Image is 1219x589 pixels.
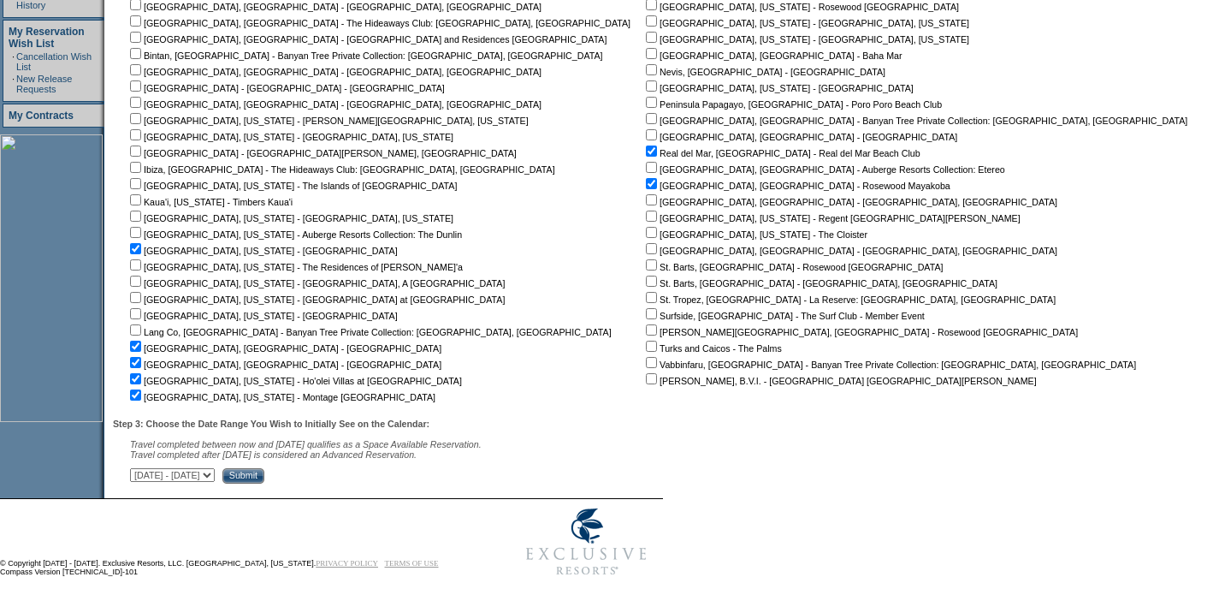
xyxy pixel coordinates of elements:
td: · [12,74,15,94]
nobr: [GEOGRAPHIC_DATA] - [GEOGRAPHIC_DATA] - [GEOGRAPHIC_DATA] [127,83,445,93]
nobr: [GEOGRAPHIC_DATA], [US_STATE] - [GEOGRAPHIC_DATA], [US_STATE] [127,132,453,142]
nobr: [GEOGRAPHIC_DATA], [US_STATE] - [GEOGRAPHIC_DATA] at [GEOGRAPHIC_DATA] [127,294,505,305]
nobr: [GEOGRAPHIC_DATA], [GEOGRAPHIC_DATA] - [GEOGRAPHIC_DATA] [127,360,441,370]
nobr: [GEOGRAPHIC_DATA], [GEOGRAPHIC_DATA] - [GEOGRAPHIC_DATA] and Residences [GEOGRAPHIC_DATA] [127,34,607,45]
nobr: [GEOGRAPHIC_DATA], [US_STATE] - [GEOGRAPHIC_DATA] [127,246,398,256]
nobr: [GEOGRAPHIC_DATA], [US_STATE] - The Cloister [642,229,867,240]
nobr: Lang Co, [GEOGRAPHIC_DATA] - Banyan Tree Private Collection: [GEOGRAPHIC_DATA], [GEOGRAPHIC_DATA] [127,327,612,337]
nobr: St. Barts, [GEOGRAPHIC_DATA] - [GEOGRAPHIC_DATA], [GEOGRAPHIC_DATA] [642,278,997,289]
nobr: [GEOGRAPHIC_DATA], [GEOGRAPHIC_DATA] - [GEOGRAPHIC_DATA], [GEOGRAPHIC_DATA] [127,2,541,12]
nobr: Bintan, [GEOGRAPHIC_DATA] - Banyan Tree Private Collection: [GEOGRAPHIC_DATA], [GEOGRAPHIC_DATA] [127,51,603,61]
img: Exclusive Resorts [510,499,663,585]
a: TERMS OF USE [385,559,439,568]
nobr: Travel completed after [DATE] is considered an Advanced Reservation. [130,449,417,460]
nobr: [GEOGRAPHIC_DATA], [GEOGRAPHIC_DATA] - Rosewood Mayakoba [642,181,950,191]
span: Travel completed between now and [DATE] qualifies as a Space Available Reservation. [130,439,482,449]
nobr: [GEOGRAPHIC_DATA], [US_STATE] - Auberge Resorts Collection: The Dunlin [127,229,462,240]
b: Step 3: Choose the Date Range You Wish to Initially See on the Calendar: [113,419,429,429]
nobr: Turks and Caicos - The Palms [642,343,782,354]
nobr: [GEOGRAPHIC_DATA], [GEOGRAPHIC_DATA] - The Hideaways Club: [GEOGRAPHIC_DATA], [GEOGRAPHIC_DATA] [127,18,630,28]
nobr: [GEOGRAPHIC_DATA], [GEOGRAPHIC_DATA] - [GEOGRAPHIC_DATA], [GEOGRAPHIC_DATA] [642,197,1057,207]
nobr: [GEOGRAPHIC_DATA], [GEOGRAPHIC_DATA] - [GEOGRAPHIC_DATA], [GEOGRAPHIC_DATA] [642,246,1057,256]
nobr: [GEOGRAPHIC_DATA], [US_STATE] - Regent [GEOGRAPHIC_DATA][PERSON_NAME] [642,213,1021,223]
nobr: Peninsula Papagayo, [GEOGRAPHIC_DATA] - Poro Poro Beach Club [642,99,942,110]
nobr: [GEOGRAPHIC_DATA], [GEOGRAPHIC_DATA] - [GEOGRAPHIC_DATA], [GEOGRAPHIC_DATA] [127,99,541,110]
nobr: [GEOGRAPHIC_DATA], [US_STATE] - [GEOGRAPHIC_DATA], [US_STATE] [642,18,969,28]
nobr: [GEOGRAPHIC_DATA], [US_STATE] - [GEOGRAPHIC_DATA] [127,311,398,321]
nobr: [GEOGRAPHIC_DATA], [US_STATE] - [GEOGRAPHIC_DATA], A [GEOGRAPHIC_DATA] [127,278,505,289]
nobr: [GEOGRAPHIC_DATA], [US_STATE] - [GEOGRAPHIC_DATA] [642,83,914,93]
nobr: [GEOGRAPHIC_DATA], [US_STATE] - Rosewood [GEOGRAPHIC_DATA] [642,2,959,12]
a: New Release Requests [16,74,72,94]
nobr: Vabbinfaru, [GEOGRAPHIC_DATA] - Banyan Tree Private Collection: [GEOGRAPHIC_DATA], [GEOGRAPHIC_DATA] [642,360,1136,370]
nobr: [GEOGRAPHIC_DATA], [GEOGRAPHIC_DATA] - [GEOGRAPHIC_DATA], [GEOGRAPHIC_DATA] [127,67,541,77]
nobr: [GEOGRAPHIC_DATA], [GEOGRAPHIC_DATA] - Baha Mar [642,51,902,61]
nobr: [GEOGRAPHIC_DATA], [US_STATE] - Ho'olei Villas at [GEOGRAPHIC_DATA] [127,376,462,386]
nobr: [GEOGRAPHIC_DATA], [US_STATE] - The Residences of [PERSON_NAME]'a [127,262,463,272]
nobr: [GEOGRAPHIC_DATA], [GEOGRAPHIC_DATA] - Banyan Tree Private Collection: [GEOGRAPHIC_DATA], [GEOGRA... [642,116,1187,126]
a: Cancellation Wish List [16,51,92,72]
nobr: St. Barts, [GEOGRAPHIC_DATA] - Rosewood [GEOGRAPHIC_DATA] [642,262,943,272]
input: Submit [222,468,264,484]
nobr: [PERSON_NAME], B.V.I. - [GEOGRAPHIC_DATA] [GEOGRAPHIC_DATA][PERSON_NAME] [642,376,1037,386]
nobr: Surfside, [GEOGRAPHIC_DATA] - The Surf Club - Member Event [642,311,925,321]
a: PRIVACY POLICY [316,559,378,568]
nobr: [GEOGRAPHIC_DATA], [US_STATE] - Montage [GEOGRAPHIC_DATA] [127,392,435,402]
a: My Contracts [9,110,74,122]
nobr: St. Tropez, [GEOGRAPHIC_DATA] - La Reserve: [GEOGRAPHIC_DATA], [GEOGRAPHIC_DATA] [642,294,1056,305]
td: · [12,51,15,72]
a: My Reservation Wish List [9,26,85,50]
nobr: Nevis, [GEOGRAPHIC_DATA] - [GEOGRAPHIC_DATA] [642,67,885,77]
nobr: [GEOGRAPHIC_DATA], [GEOGRAPHIC_DATA] - [GEOGRAPHIC_DATA] [642,132,957,142]
nobr: [GEOGRAPHIC_DATA], [US_STATE] - [GEOGRAPHIC_DATA], [US_STATE] [127,213,453,223]
nobr: [GEOGRAPHIC_DATA] - [GEOGRAPHIC_DATA][PERSON_NAME], [GEOGRAPHIC_DATA] [127,148,517,158]
nobr: [PERSON_NAME][GEOGRAPHIC_DATA], [GEOGRAPHIC_DATA] - Rosewood [GEOGRAPHIC_DATA] [642,327,1078,337]
nobr: [GEOGRAPHIC_DATA], [GEOGRAPHIC_DATA] - Auberge Resorts Collection: Etereo [642,164,1005,175]
nobr: [GEOGRAPHIC_DATA], [GEOGRAPHIC_DATA] - [GEOGRAPHIC_DATA] [127,343,441,354]
nobr: [GEOGRAPHIC_DATA], [US_STATE] - [GEOGRAPHIC_DATA], [US_STATE] [642,34,969,45]
nobr: Ibiza, [GEOGRAPHIC_DATA] - The Hideaways Club: [GEOGRAPHIC_DATA], [GEOGRAPHIC_DATA] [127,164,555,175]
nobr: Real del Mar, [GEOGRAPHIC_DATA] - Real del Mar Beach Club [642,148,920,158]
nobr: [GEOGRAPHIC_DATA], [US_STATE] - [PERSON_NAME][GEOGRAPHIC_DATA], [US_STATE] [127,116,529,126]
nobr: Kaua'i, [US_STATE] - Timbers Kaua'i [127,197,293,207]
nobr: [GEOGRAPHIC_DATA], [US_STATE] - The Islands of [GEOGRAPHIC_DATA] [127,181,457,191]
